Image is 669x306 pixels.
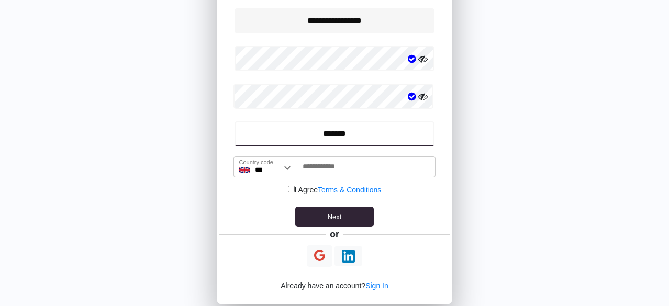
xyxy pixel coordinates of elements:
[328,213,342,221] span: Next
[365,281,388,290] a: Sign In
[307,245,332,267] button: Continue With Google
[239,158,273,167] label: Country code
[295,207,374,228] button: Next
[217,270,452,301] h6: Already have an account?
[328,227,341,242] h5: or
[318,186,381,194] a: Terms & Conditions
[342,250,355,263] img: Loading...
[334,246,362,266] button: Continue With LinkedIn
[217,185,452,196] div: I Agree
